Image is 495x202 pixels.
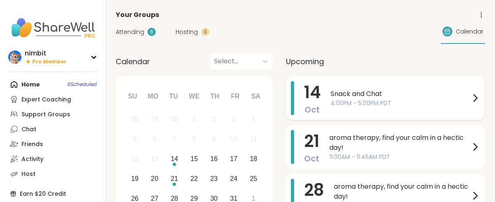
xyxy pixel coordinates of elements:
div: 11 [250,133,257,144]
span: 28 [304,178,324,202]
div: 28 [131,113,138,125]
div: Earn $20 Credit [7,186,99,201]
span: Calendar [116,56,150,67]
div: Not available Sunday, September 28th, 2025 [126,111,144,128]
span: Oct [304,153,319,164]
div: 21 [171,173,178,184]
div: Choose Thursday, October 23rd, 2025 [205,170,223,188]
div: Activity [21,155,43,164]
div: Choose Saturday, October 18th, 2025 [245,150,262,168]
div: 5 [133,133,137,144]
div: 0 [201,28,209,36]
div: Not available Sunday, October 5th, 2025 [126,130,144,148]
div: 20 [151,173,158,184]
div: 16 [210,153,218,164]
a: Friends [7,137,99,151]
a: Expert Coaching [7,92,99,107]
div: Not available Tuesday, October 7th, 2025 [166,130,183,148]
div: Fr [226,87,244,106]
div: 19 [131,173,138,184]
div: Friends [21,140,43,149]
div: 6 [153,133,157,144]
a: Activity [7,151,99,166]
div: Choose Wednesday, October 22nd, 2025 [186,170,203,188]
span: Hosting [176,28,198,36]
div: 25 [250,173,257,184]
span: 14 [304,81,321,104]
span: Pro Member [32,58,67,65]
div: Not available Saturday, October 4th, 2025 [245,111,262,128]
div: Choose Friday, October 24th, 2025 [225,170,243,188]
div: Choose Sunday, October 19th, 2025 [126,170,144,188]
span: Oct [305,104,320,115]
div: 1 [193,113,196,125]
div: Not available Saturday, October 11th, 2025 [245,130,262,148]
div: Choose Friday, October 17th, 2025 [225,150,243,168]
div: Choose Thursday, October 16th, 2025 [205,150,223,168]
div: 15 [190,153,198,164]
div: 3 [232,113,236,125]
div: 18 [250,153,257,164]
span: 11:00AM - 11:45AM PDT [329,153,470,161]
div: Not available Friday, October 10th, 2025 [225,130,243,148]
div: 29 [151,113,158,125]
div: Sa [247,87,265,106]
div: 30 [171,113,178,125]
div: 12 [131,153,138,164]
div: 2 [212,113,216,125]
div: Su [124,87,142,106]
div: 8 [193,133,196,144]
div: 22 [190,173,198,184]
span: Your Groups [116,10,159,20]
div: Choose Saturday, October 25th, 2025 [245,170,262,188]
div: Not available Thursday, October 2nd, 2025 [205,111,223,128]
a: Chat [7,122,99,137]
span: aroma therapy, find your calm in a hectic day! [329,133,470,153]
div: 10 [230,133,238,144]
span: Upcoming [286,56,324,67]
a: Support Groups [7,107,99,122]
div: Chat [21,125,36,134]
div: Host [21,170,36,178]
div: Mo [144,87,162,106]
div: Choose Monday, October 20th, 2025 [146,170,164,188]
span: Calendar [456,27,483,36]
span: aroma therapy, find your calm in a hectic day! [334,182,470,202]
div: Not available Tuesday, September 30th, 2025 [166,111,183,128]
div: 23 [210,173,218,184]
div: 6 [148,28,156,36]
div: 24 [230,173,238,184]
div: 17 [230,153,238,164]
span: Attending [116,28,144,36]
div: nimbit [25,49,67,58]
a: Host [7,166,99,181]
div: Not available Sunday, October 12th, 2025 [126,150,144,168]
div: 7 [173,133,176,144]
img: ShareWell Nav Logo [7,13,99,42]
div: We [185,87,203,106]
div: Expert Coaching [21,96,71,104]
div: Not available Monday, October 13th, 2025 [146,150,164,168]
div: Choose Tuesday, October 21st, 2025 [166,170,183,188]
div: 13 [151,153,158,164]
div: 14 [171,153,178,164]
div: Tu [164,87,183,106]
div: Not available Friday, October 3rd, 2025 [225,111,243,128]
div: Support Groups [21,111,70,119]
div: Not available Thursday, October 9th, 2025 [205,130,223,148]
div: Not available Monday, October 6th, 2025 [146,130,164,148]
div: Choose Tuesday, October 14th, 2025 [166,150,183,168]
span: Snack and Chat [331,89,470,99]
span: 4:00PM - 5:00PM PDT [331,99,470,108]
img: nimbit [8,50,21,64]
span: 21 [304,130,319,153]
div: 9 [212,133,216,144]
div: Not available Wednesday, October 8th, 2025 [186,130,203,148]
div: 4 [252,113,255,125]
div: Not available Wednesday, October 1st, 2025 [186,111,203,128]
div: Th [206,87,224,106]
div: Not available Monday, September 29th, 2025 [146,111,164,128]
div: Choose Wednesday, October 15th, 2025 [186,150,203,168]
